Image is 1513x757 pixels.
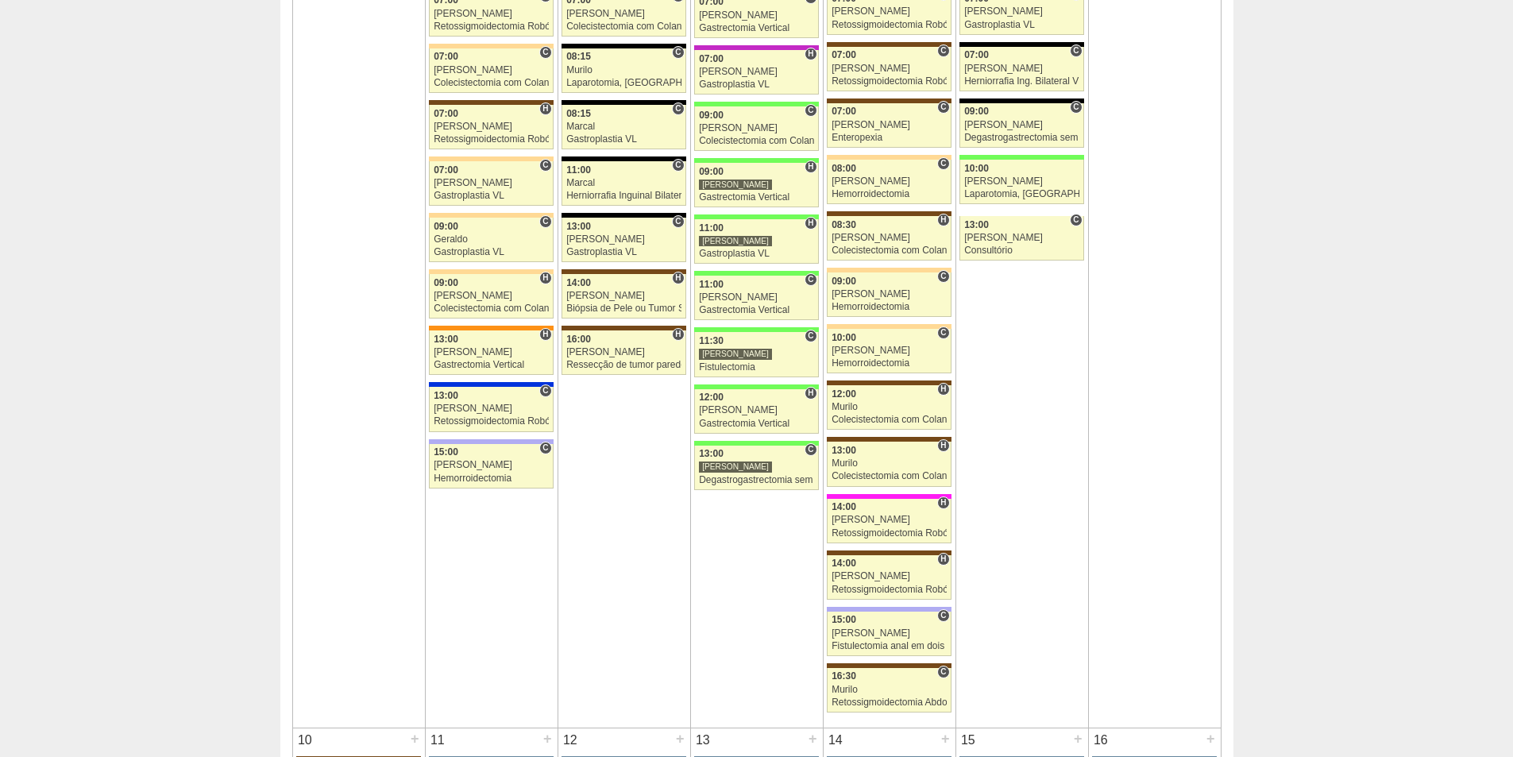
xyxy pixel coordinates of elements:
div: [PERSON_NAME] [566,291,681,301]
span: 07:00 [434,51,458,62]
a: H 12:00 Murilo Colecistectomia com Colangiografia VL [827,385,951,430]
div: Key: Santa Joana [827,42,951,47]
div: Key: Blanc [959,42,1083,47]
div: Key: Bartira [827,324,951,329]
span: 07:00 [434,108,458,119]
span: 08:30 [832,219,856,230]
div: Key: Christóvão da Gama [827,607,951,612]
span: Hospital [937,214,949,226]
span: Hospital [672,272,684,284]
span: 07:00 [434,164,458,176]
div: Gastroplastia VL [434,247,549,257]
div: Key: Santa Joana [827,550,951,555]
div: [PERSON_NAME] [699,235,772,247]
div: Colecistectomia com Colangiografia VL [434,303,549,314]
span: 09:00 [699,166,724,177]
div: Key: Bartira [429,156,553,161]
div: [PERSON_NAME] [699,348,772,360]
div: [PERSON_NAME] [434,65,549,75]
span: 13:00 [832,445,856,456]
span: 08:15 [566,51,591,62]
span: Consultório [539,384,551,397]
div: Key: Brasil [959,155,1083,160]
div: Retossigmoidectomia Robótica [434,21,549,32]
div: Key: Bartira [827,268,951,272]
div: Biópsia de Pele ou Tumor Superficial [566,303,681,314]
span: Consultório [937,609,949,622]
div: + [674,728,687,749]
span: 09:00 [699,110,724,121]
div: Hemorroidectomia [832,358,947,369]
span: 13:00 [964,219,989,230]
a: H 14:00 [PERSON_NAME] Retossigmoidectomia Robótica [827,555,951,600]
span: Hospital [805,160,816,173]
div: 12 [558,728,583,752]
a: C 07:00 [PERSON_NAME] Enteropexia [827,103,951,148]
div: + [541,728,554,749]
a: C 10:00 [PERSON_NAME] Hemorroidectomia [827,329,951,373]
span: 11:00 [566,164,591,176]
div: Geraldo [434,234,549,245]
div: [PERSON_NAME] [832,233,947,243]
div: 13 [691,728,716,752]
span: 11:00 [699,279,724,290]
span: Hospital [937,439,949,452]
span: 10:00 [832,332,856,343]
div: 10 [293,728,318,752]
div: Gastrectomia Vertical [699,305,814,315]
span: 14:00 [566,277,591,288]
div: Key: Bartira [429,213,553,218]
div: [PERSON_NAME] [699,179,772,191]
a: H 14:00 [PERSON_NAME] Biópsia de Pele ou Tumor Superficial [562,274,685,319]
div: 16 [1089,728,1114,752]
div: [PERSON_NAME] [566,234,681,245]
div: [PERSON_NAME] [964,233,1079,243]
span: Consultório [1070,214,1082,226]
div: Key: Brasil [694,214,818,219]
span: 15:00 [434,446,458,458]
div: Key: Blanc [562,100,685,105]
div: Key: Santa Joana [827,380,951,385]
span: Hospital [937,496,949,509]
div: Colecistectomia com Colangiografia VL [832,415,947,425]
a: C 09:00 Geraldo Gastroplastia VL [429,218,553,262]
div: Key: Pro Matre [827,494,951,499]
div: Gastrectomia Vertical [699,23,814,33]
div: Key: Christóvão da Gama [429,439,553,444]
div: Gastrectomia Vertical [699,419,814,429]
span: 09:00 [434,221,458,232]
div: Laparotomia, [GEOGRAPHIC_DATA], Drenagem, Bridas VL [964,189,1079,199]
div: Retossigmoidectomia Abdominal VL [832,697,947,708]
div: [PERSON_NAME] [434,347,549,357]
div: + [408,728,422,749]
div: Gastroplastia VL [699,249,814,259]
div: Herniorrafia Ing. Bilateral VL [964,76,1079,87]
div: Murilo [832,685,947,695]
div: Gastrectomia Vertical [434,360,549,370]
span: Hospital [937,383,949,396]
div: Colecistectomia com Colangiografia VL [434,78,549,88]
span: Consultório [539,159,551,172]
div: Key: Brasil [694,102,818,106]
span: Hospital [805,387,816,400]
a: H 13:00 Murilo Colecistectomia com Colangiografia VL [827,442,951,486]
div: Gastroplastia VL [566,247,681,257]
span: 11:30 [699,335,724,346]
span: 07:00 [964,49,989,60]
a: C 07:00 [PERSON_NAME] Gastroplastia VL [429,161,553,206]
a: H 16:00 [PERSON_NAME] Ressecção de tumor parede abdominal pélvica [562,330,685,375]
div: [PERSON_NAME] [699,10,814,21]
span: Consultório [805,273,816,286]
div: [PERSON_NAME] [434,291,549,301]
span: 13:00 [566,221,591,232]
div: [PERSON_NAME] [832,571,947,581]
span: 15:00 [832,614,856,625]
div: + [939,728,952,749]
div: + [806,728,820,749]
div: Enteropexia [832,133,947,143]
div: Key: Brasil [694,327,818,332]
span: 09:00 [964,106,989,117]
a: H 12:00 [PERSON_NAME] Gastrectomia Vertical [694,389,818,434]
div: Hemorroidectomia [832,302,947,312]
span: Consultório [805,443,816,456]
